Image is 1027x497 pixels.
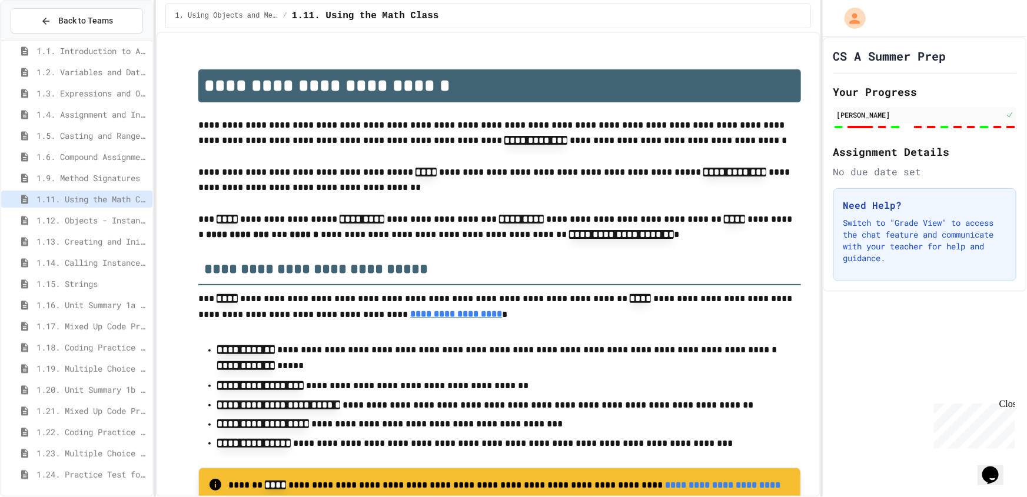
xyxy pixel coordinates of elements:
[5,5,81,75] div: Chat with us now!Close
[36,256,148,269] span: 1.14. Calling Instance Methods
[36,405,148,417] span: 1.21. Mixed Up Code Practice 1b (1.7-1.15)
[292,9,439,23] span: 1.11. Using the Math Class
[36,299,148,311] span: 1.16. Unit Summary 1a (1.1-1.6)
[36,426,148,438] span: 1.22. Coding Practice 1b (1.7-1.15)
[837,109,1003,120] div: [PERSON_NAME]
[36,193,148,205] span: 1.11. Using the Math Class
[36,320,148,332] span: 1.17. Mixed Up Code Practice 1.1-1.6
[929,399,1015,449] iframe: chat widget
[36,278,148,290] span: 1.15. Strings
[36,383,148,396] span: 1.20. Unit Summary 1b (1.7-1.15)
[36,214,148,226] span: 1.12. Objects - Instances of Classes
[36,235,148,248] span: 1.13. Creating and Initializing Objects: Constructors
[36,87,148,99] span: 1.3. Expressions and Output [New]
[843,198,1006,212] h3: Need Help?
[36,362,148,375] span: 1.19. Multiple Choice Exercises for Unit 1a (1.1-1.6)
[58,15,113,27] span: Back to Teams
[978,450,1015,485] iframe: chat widget
[36,447,148,459] span: 1.23. Multiple Choice Exercises for Unit 1b (1.9-1.15)
[175,11,278,21] span: 1. Using Objects and Methods
[283,11,287,21] span: /
[36,468,148,481] span: 1.24. Practice Test for Objects (1.12-1.14)
[36,341,148,353] span: 1.18. Coding Practice 1a (1.1-1.6)
[36,172,148,184] span: 1.9. Method Signatures
[36,66,148,78] span: 1.2. Variables and Data Types
[11,8,143,34] button: Back to Teams
[36,45,148,57] span: 1.1. Introduction to Algorithms, Programming, and Compilers
[833,84,1016,100] h2: Your Progress
[833,144,1016,160] h2: Assignment Details
[843,217,1006,264] p: Switch to "Grade View" to access the chat feature and communicate with your teacher for help and ...
[36,108,148,121] span: 1.4. Assignment and Input
[833,48,946,64] h1: CS A Summer Prep
[832,5,869,32] div: My Account
[833,165,1016,179] div: No due date set
[36,151,148,163] span: 1.6. Compound Assignment Operators
[36,129,148,142] span: 1.5. Casting and Ranges of Values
